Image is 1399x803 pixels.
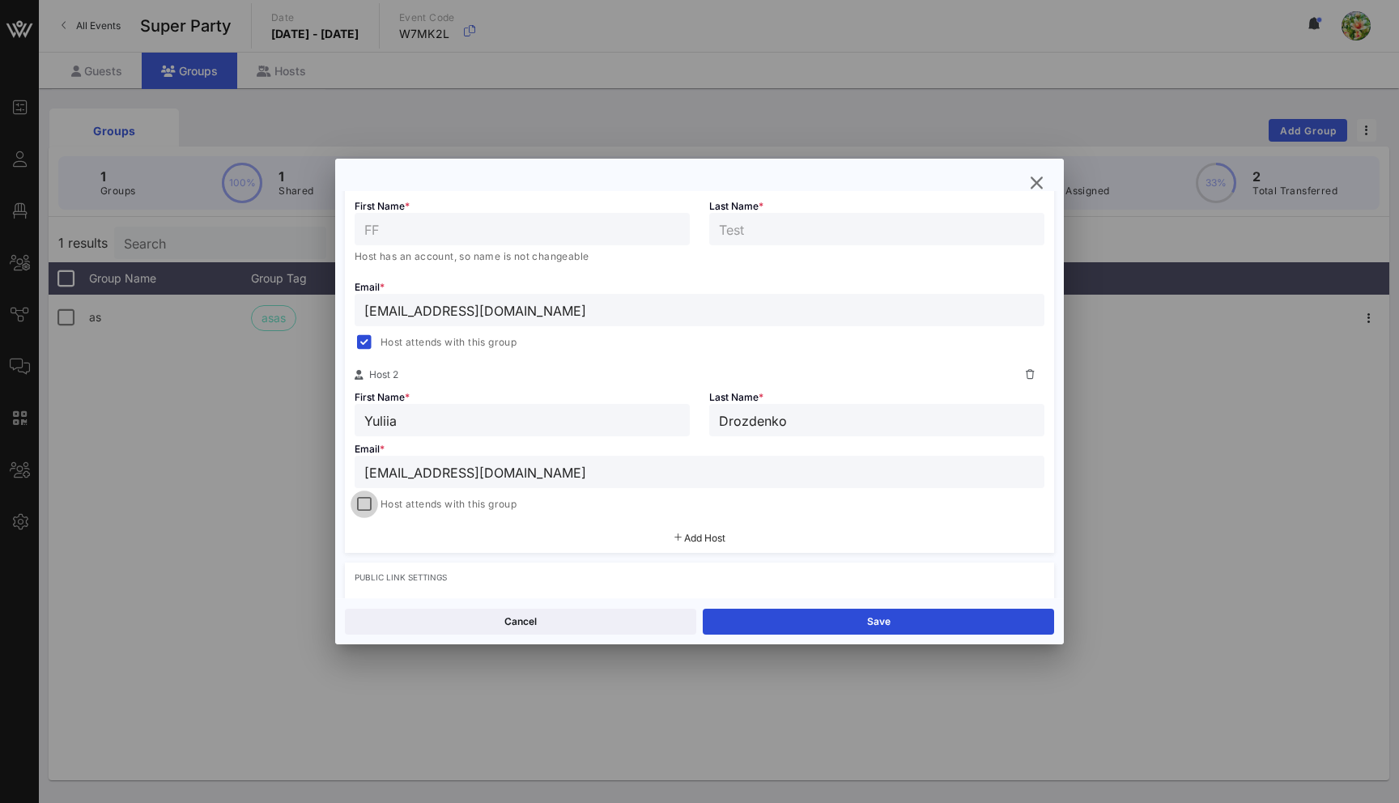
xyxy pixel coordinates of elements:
[355,281,385,293] span: Email
[355,391,410,403] span: First Name
[684,532,725,544] span: Add Host
[674,533,725,543] button: Add Host
[381,496,517,512] span: Host attends with this group
[345,609,696,635] button: Cancel
[355,250,589,262] span: Host has an account, so name is not changeable
[355,443,385,455] span: Email
[709,391,763,403] span: Last Name
[355,200,410,212] span: First Name
[381,334,517,351] span: Host attends with this group
[709,200,763,212] span: Last Name
[703,609,1054,635] button: Save
[369,368,398,380] span: Host 2
[355,572,1044,582] div: Public Link Settings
